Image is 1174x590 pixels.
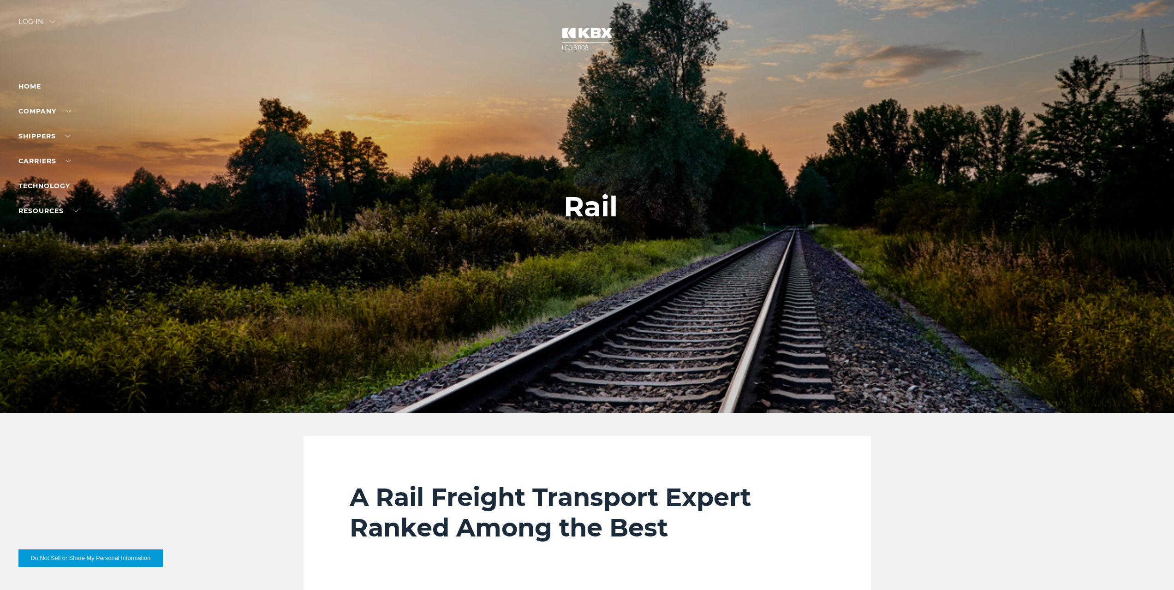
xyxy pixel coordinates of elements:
img: arrow [50,20,55,23]
button: Do Not Sell or Share My Personal Information [18,549,163,567]
a: Technology [18,182,70,190]
a: RESOURCES [18,207,78,215]
a: Home [18,82,41,90]
div: Log in [18,18,55,32]
a: Company [18,107,71,115]
h1: Rail [564,191,618,222]
a: Carriers [18,157,71,165]
a: SHIPPERS [18,132,71,140]
img: kbx logo [553,18,622,59]
h2: A Rail Freight Transport Expert Ranked Among the Best [350,482,825,543]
